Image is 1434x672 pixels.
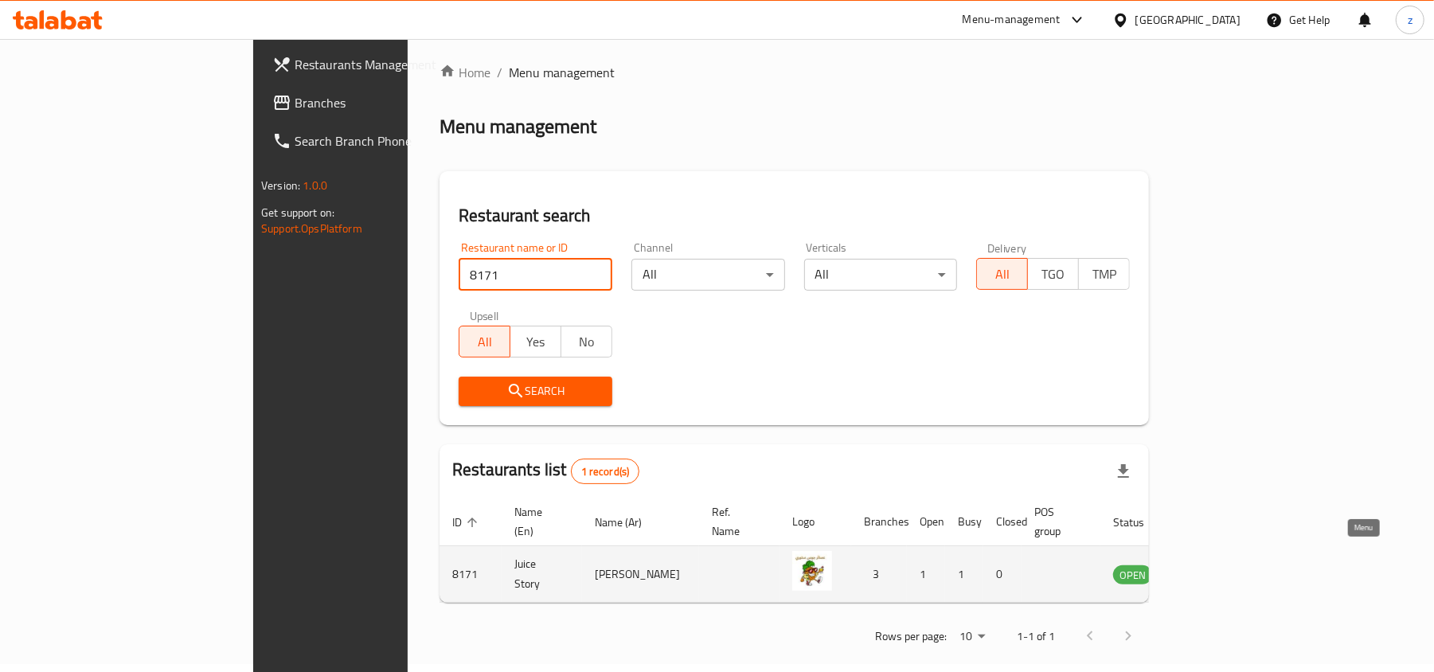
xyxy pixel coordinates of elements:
[470,310,499,321] label: Upsell
[875,627,947,647] p: Rows per page:
[1135,11,1241,29] div: [GEOGRAPHIC_DATA]
[945,546,983,603] td: 1
[987,242,1027,253] label: Delivery
[295,131,480,150] span: Search Branch Phone
[851,546,907,603] td: 3
[440,498,1239,603] table: enhanced table
[1408,11,1413,29] span: z
[510,326,561,357] button: Yes
[440,63,1149,82] nav: breadcrumb
[851,498,907,546] th: Branches
[595,513,662,532] span: Name (Ar)
[459,377,612,406] button: Search
[907,498,945,546] th: Open
[260,84,493,122] a: Branches
[1034,502,1081,541] span: POS group
[509,63,615,82] span: Menu management
[303,175,327,196] span: 1.0.0
[1085,263,1123,286] span: TMP
[780,498,851,546] th: Logo
[459,326,510,357] button: All
[631,259,785,291] div: All
[1017,627,1055,647] p: 1-1 of 1
[295,93,480,112] span: Branches
[792,551,832,591] img: Juice Story
[1034,263,1073,286] span: TGO
[983,498,1022,546] th: Closed
[517,330,555,354] span: Yes
[582,546,699,603] td: [PERSON_NAME]
[440,114,596,139] h2: Menu management
[983,546,1022,603] td: 0
[571,459,640,484] div: Total records count
[953,625,991,649] div: Rows per page:
[568,330,606,354] span: No
[712,502,760,541] span: Ref. Name
[452,513,483,532] span: ID
[261,202,334,223] span: Get support on:
[945,498,983,546] th: Busy
[466,330,504,354] span: All
[963,10,1061,29] div: Menu-management
[471,381,600,401] span: Search
[1027,258,1079,290] button: TGO
[1104,452,1143,490] div: Export file
[260,122,493,160] a: Search Branch Phone
[295,55,480,74] span: Restaurants Management
[459,259,612,291] input: Search for restaurant name or ID..
[260,45,493,84] a: Restaurants Management
[261,175,300,196] span: Version:
[502,546,582,603] td: Juice Story
[1078,258,1130,290] button: TMP
[983,263,1022,286] span: All
[804,259,958,291] div: All
[572,464,639,479] span: 1 record(s)
[452,458,639,484] h2: Restaurants list
[459,204,1130,228] h2: Restaurant search
[1113,513,1165,532] span: Status
[976,258,1028,290] button: All
[561,326,612,357] button: No
[261,218,362,239] a: Support.OpsPlatform
[1113,566,1152,584] span: OPEN
[497,63,502,82] li: /
[907,546,945,603] td: 1
[514,502,563,541] span: Name (En)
